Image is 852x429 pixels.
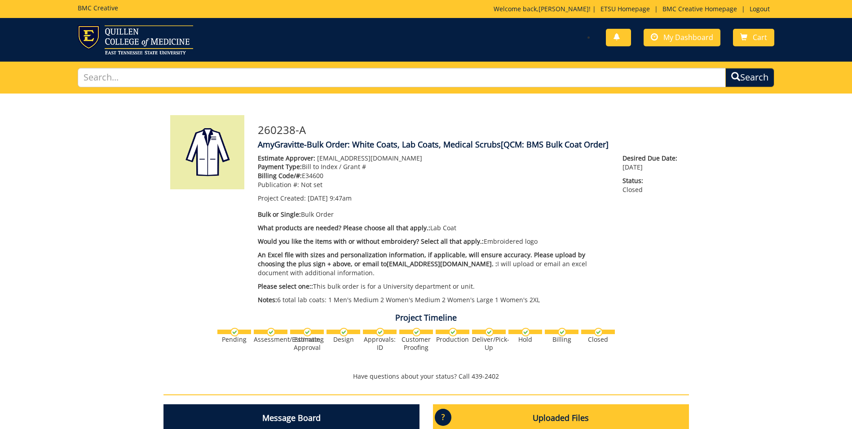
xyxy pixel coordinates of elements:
img: checkmark [594,328,603,336]
span: Would you like the items with or without embroidery? Select all that apply.: [258,237,484,246]
span: Status: [622,176,682,185]
h5: BMC Creative [78,4,118,11]
span: Project Created: [258,194,306,202]
span: Payment Type: [258,162,302,171]
p: Embroidered logo [258,237,609,246]
div: Deliver/Pick-Up [472,335,506,352]
a: My Dashboard [644,29,720,46]
img: ETSU logo [78,25,193,54]
span: My Dashboard [663,32,713,42]
div: Billing [545,335,578,344]
p: 6 total lab coats: 1 Men's Medium 2 Women's Medium 2 Women's Large 1 Women's 2XL [258,295,609,304]
div: Estimate Approval [290,335,324,352]
span: Cart [753,32,767,42]
div: Design [327,335,360,344]
img: checkmark [376,328,384,336]
p: ? [435,409,451,426]
img: checkmark [303,328,312,336]
h4: Project Timeline [163,313,689,322]
span: An Excel file with sizes and personalization information, if applicable, will ensure accuracy. Pl... [258,250,585,268]
img: checkmark [230,328,239,336]
span: [QCM: BMS Bulk Coat Order] [501,139,609,150]
div: Approvals: ID [363,335,397,352]
div: Closed [581,335,615,344]
a: Cart [733,29,774,46]
p: [DATE] [622,154,682,172]
span: Billing Code/#: [258,171,302,180]
img: checkmark [485,328,494,336]
span: Not set [301,180,322,189]
a: BMC Creative Homepage [658,4,742,13]
span: Publication #: [258,180,299,189]
span: Estimate Approver: [258,154,315,162]
span: What products are needed? Please choose all that apply.: [258,223,430,232]
button: Search [725,68,774,87]
p: Bill to Index / Grant # [258,162,609,171]
input: Search... [78,68,726,87]
div: Pending [217,335,251,344]
div: Assessment/Estimating [254,335,287,344]
span: Desired Due Date: [622,154,682,163]
div: Customer Proofing [399,335,433,352]
p: [EMAIL_ADDRESS][DOMAIN_NAME] [258,154,609,163]
img: checkmark [521,328,530,336]
p: Have questions about your status? Call 439-2402 [163,372,689,381]
h3: 260238-A [258,124,682,136]
p: Closed [622,176,682,194]
span: Please select one:: [258,282,313,290]
img: checkmark [267,328,275,336]
img: checkmark [412,328,421,336]
a: Logout [745,4,774,13]
a: [PERSON_NAME] [539,4,589,13]
div: Hold [508,335,542,344]
img: checkmark [449,328,457,336]
p: I will upload or email an excel document with additional information. [258,250,609,277]
img: checkmark [558,328,566,336]
span: [DATE] 9:47am [308,194,352,202]
p: This bulk order is for a University department or unit. [258,282,609,291]
p: Welcome back, ! | | | [494,4,774,13]
img: Product featured image [170,115,244,189]
p: E34600 [258,171,609,180]
p: Lab Coat [258,223,609,232]
p: Bulk Order [258,210,609,219]
h4: AmyGravitte-Bulk Order: White Coats, Lab Coats, Medical Scrubs [258,140,682,149]
span: Bulk or Single: [258,210,301,219]
div: Production [436,335,469,344]
span: Notes: [258,295,277,304]
img: checkmark [340,328,348,336]
a: ETSU Homepage [596,4,654,13]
